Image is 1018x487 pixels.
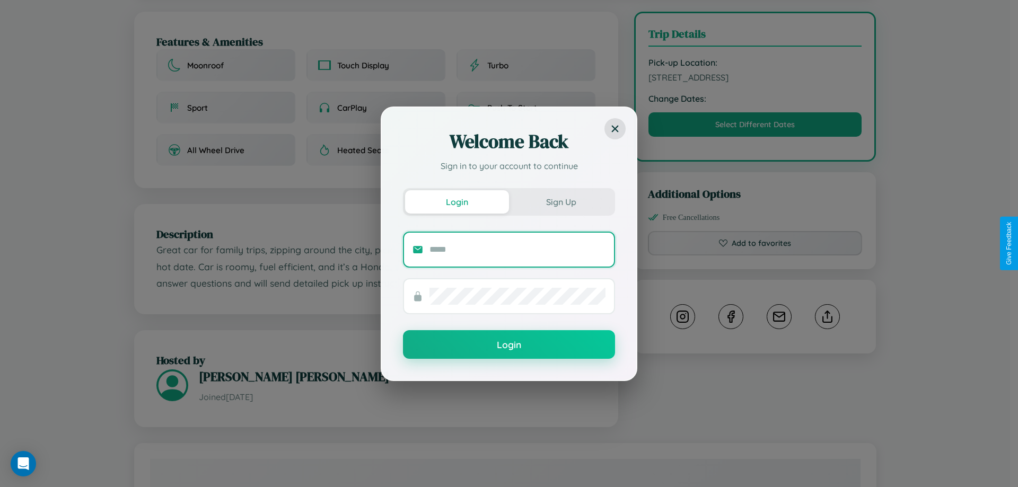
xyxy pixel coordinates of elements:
[11,451,36,476] div: Open Intercom Messenger
[403,330,615,359] button: Login
[403,160,615,172] p: Sign in to your account to continue
[1005,222,1013,265] div: Give Feedback
[509,190,613,214] button: Sign Up
[403,129,615,154] h2: Welcome Back
[405,190,509,214] button: Login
